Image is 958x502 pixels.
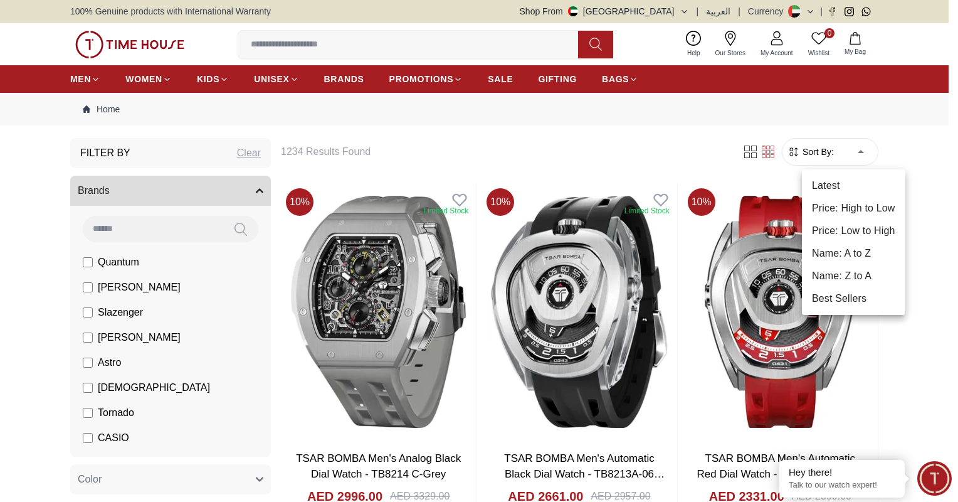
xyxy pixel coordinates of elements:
div: Chat Widget [917,461,952,496]
li: Latest [802,174,905,197]
li: Name: Z to A [802,265,905,287]
li: Name: A to Z [802,242,905,265]
p: Talk to our watch expert! [789,480,895,491]
li: Price: High to Low [802,197,905,220]
li: Best Sellers [802,287,905,310]
li: Price: Low to High [802,220,905,242]
div: Hey there! [789,466,895,479]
